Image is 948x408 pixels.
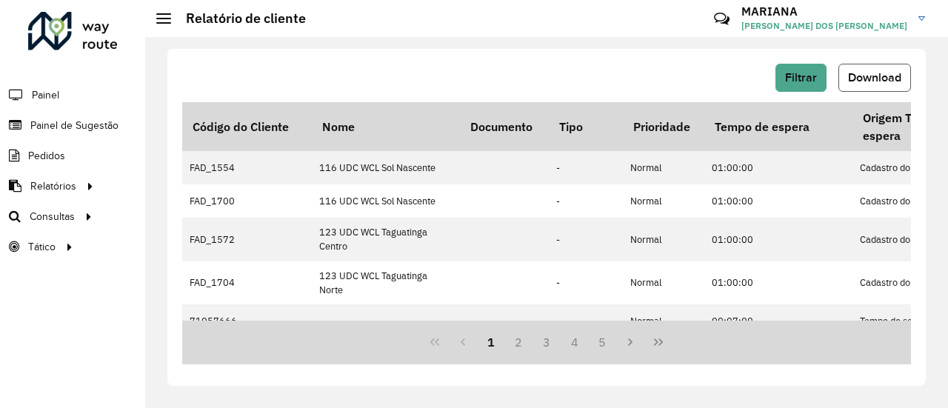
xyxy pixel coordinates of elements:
button: Filtrar [775,64,827,92]
span: Filtrar [785,71,817,84]
td: FAD_1572 [182,218,312,261]
span: Painel [32,87,59,103]
td: 01:00:00 [704,261,852,304]
span: Pedidos [28,148,65,164]
span: Painel de Sugestão [30,118,118,133]
button: Next Page [616,328,644,356]
td: 123 UDC WCL Taguatinga Centro [312,218,460,261]
td: - [549,218,623,261]
td: - [549,261,623,304]
td: 01:00:00 [704,218,852,261]
span: [PERSON_NAME] DOS [PERSON_NAME] [741,19,907,33]
span: Relatórios [30,178,76,194]
a: Contato Rápido [706,3,738,35]
button: Last Page [644,328,672,356]
td: 116 UDC WCL Sol Nascente [312,151,460,184]
button: 3 [533,328,561,356]
td: 123 UDC WCL Taguatinga Norte [312,261,460,304]
button: 4 [561,328,589,356]
th: Código do Cliente [182,102,312,151]
td: Normal [623,218,704,261]
button: 1 [477,328,505,356]
td: FAD_1554 [182,151,312,184]
th: Tempo de espera [704,102,852,151]
h2: Relatório de cliente [171,10,306,27]
td: Normal [623,304,704,338]
td: 01:00:00 [704,151,852,184]
th: Nome [312,102,460,151]
h3: MARIANA [741,4,907,19]
td: - [549,304,623,338]
td: Normal [623,184,704,218]
td: - [549,151,623,184]
th: Prioridade [623,102,704,151]
td: . [312,304,460,338]
button: Download [838,64,911,92]
td: 00:07:00 [704,304,852,338]
td: 01:00:00 [704,184,852,218]
td: Normal [623,151,704,184]
span: Download [848,71,901,84]
td: FAD_1700 [182,184,312,218]
th: Tipo [549,102,623,151]
button: 5 [589,328,617,356]
td: Normal [623,261,704,304]
td: - [549,184,623,218]
td: FAD_1704 [182,261,312,304]
td: 71057666 [182,304,312,338]
td: 116 UDC WCL Sol Nascente [312,184,460,218]
th: Documento [460,102,549,151]
span: Consultas [30,209,75,224]
button: 2 [504,328,533,356]
span: Tático [28,239,56,255]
